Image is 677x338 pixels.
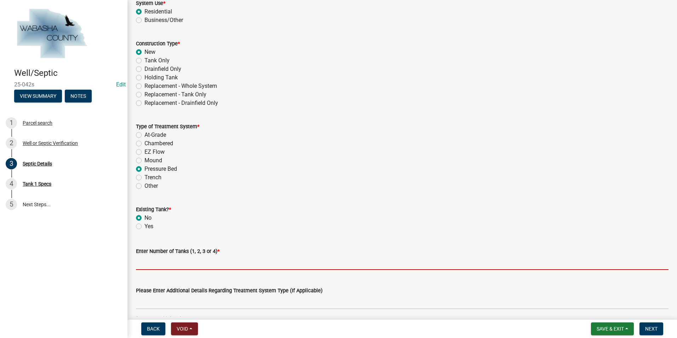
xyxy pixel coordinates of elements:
[6,199,17,210] div: 5
[144,90,206,99] label: Replacement - Tank Only
[141,322,165,335] button: Back
[144,56,170,65] label: Tank Only
[136,288,323,293] label: Please Enter Additional Details Regarding Treatment System Type (If Applicable)
[136,249,220,254] label: Enter Number of Tanks (1, 2, 3 or 4)
[23,141,78,146] div: Well or Septic Verification
[65,90,92,102] button: Notes
[144,148,165,156] label: EZ Flow
[6,137,17,149] div: 2
[597,326,624,332] span: Save & Exit
[171,322,198,335] button: Void
[136,41,180,46] label: Construction Type
[136,315,669,323] p: - Use the upload buttons below to upload any applicable complete reports/applications.
[116,81,126,88] wm-modal-confirm: Edit Application Number
[144,73,178,82] label: Holding Tank
[591,322,634,335] button: Save & Exit
[14,68,122,78] h4: Well/Septic
[136,124,199,129] label: Type of Treatment System
[116,81,126,88] a: Edit
[6,178,17,190] div: 4
[144,156,162,165] label: Mound
[144,182,158,190] label: Other
[144,82,217,90] label: Replacement - Whole System
[14,90,62,102] button: View Summary
[23,181,51,186] div: Tank 1 Specs
[136,316,181,322] strong: Document Upload
[144,131,166,139] label: At-Grade
[144,214,152,222] label: No
[144,16,183,24] label: Business/Other
[639,322,663,335] button: Next
[14,7,89,61] img: Wabasha County, Minnesota
[144,65,181,73] label: Drainfield Only
[136,1,165,6] label: System Use
[6,158,17,169] div: 3
[144,139,173,148] label: Chambered
[144,7,172,16] label: Residential
[6,117,17,129] div: 1
[177,326,188,332] span: Void
[144,173,161,182] label: Trench
[144,165,177,173] label: Pressure Bed
[147,326,160,332] span: Back
[645,326,658,332] span: Next
[65,94,92,99] wm-modal-confirm: Notes
[14,81,113,88] span: 25-042s
[23,120,52,125] div: Parcel search
[144,99,218,107] label: Replacement - Drainfield Only
[136,207,171,212] label: Existing Tank?
[144,222,153,231] label: Yes
[144,48,155,56] label: New
[23,161,52,166] div: Septic Details
[14,94,62,99] wm-modal-confirm: Summary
